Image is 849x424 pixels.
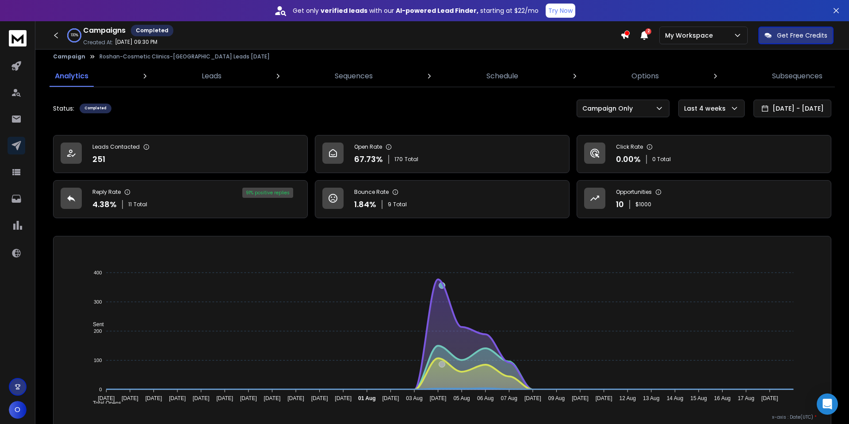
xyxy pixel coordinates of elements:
div: Completed [80,104,111,113]
p: Sequences [335,71,373,81]
tspan: [DATE] [240,395,257,401]
p: Campaign Only [582,104,636,113]
p: Get only with our starting at $22/mo [293,6,539,15]
tspan: [DATE] [193,395,210,401]
span: Total [405,156,418,163]
tspan: 03 Aug [406,395,423,401]
button: Get Free Credits [758,27,834,44]
button: O [9,401,27,419]
p: Last 4 weeks [684,104,729,113]
p: Subsequences [772,71,822,81]
p: 100 % [71,33,78,38]
tspan: 400 [94,270,102,275]
p: 251 [92,153,105,166]
span: Total [134,201,147,208]
span: 170 [394,156,403,163]
tspan: 15 Aug [691,395,707,401]
tspan: [DATE] [169,395,186,401]
p: Created At: [83,39,113,46]
tspan: [DATE] [98,395,115,401]
span: Total [393,201,407,208]
tspan: [DATE] [524,395,541,401]
tspan: 0 [99,387,102,392]
tspan: 09 Aug [548,395,565,401]
p: Status: [53,104,74,113]
a: Options [626,66,664,87]
p: [DATE] 09:30 PM [115,39,157,46]
p: Schedule [486,71,518,81]
div: 91 % positive replies [242,188,293,198]
p: Reply Rate [92,189,121,196]
div: Completed [131,25,173,36]
a: Leads Contacted251 [53,135,308,173]
p: 4.38 % [92,198,117,211]
tspan: [DATE] [311,395,328,401]
tspan: [DATE] [122,395,138,401]
tspan: 13 Aug [643,395,659,401]
p: Click Rate [616,143,643,150]
a: Reply Rate4.38%11Total91% positive replies [53,180,308,218]
div: Open Intercom Messenger [817,393,838,415]
strong: verified leads [321,6,367,15]
tspan: 06 Aug [477,395,493,401]
tspan: [DATE] [430,395,447,401]
tspan: 07 Aug [501,395,517,401]
a: Analytics [50,66,94,87]
a: Bounce Rate1.84%9Total [315,180,570,218]
span: Total Opens [86,400,121,406]
tspan: [DATE] [335,395,352,401]
a: Click Rate0.00%0 Total [577,135,831,173]
span: Sent [86,321,104,328]
a: Open Rate67.73%170Total [315,135,570,173]
span: 11 [128,201,132,208]
tspan: 12 Aug [620,395,636,401]
button: Try Now [546,4,575,18]
p: 67.73 % [354,153,383,166]
img: logo [9,30,27,46]
p: x-axis : Date(UTC) [68,414,817,420]
span: 9 [388,201,391,208]
p: Leads [202,71,222,81]
p: 1.84 % [354,198,376,211]
tspan: [DATE] [761,395,778,401]
button: [DATE] - [DATE] [753,100,831,117]
p: Open Rate [354,143,382,150]
tspan: 16 Aug [714,395,730,401]
strong: AI-powered Lead Finder, [396,6,478,15]
tspan: [DATE] [572,395,589,401]
tspan: 200 [94,328,102,334]
span: 2 [645,28,651,35]
a: Subsequences [767,66,828,87]
p: 0 Total [652,156,671,163]
p: 10 [616,198,624,211]
a: Sequences [329,66,378,87]
tspan: 01 Aug [358,395,376,401]
tspan: [DATE] [596,395,612,401]
button: Campaign [53,53,85,60]
p: Try Now [548,6,573,15]
tspan: [DATE] [217,395,233,401]
tspan: 100 [94,358,102,363]
h1: Campaigns [83,25,126,36]
tspan: [DATE] [382,395,399,401]
p: 0.00 % [616,153,641,166]
a: Schedule [481,66,524,87]
p: My Workspace [665,31,716,40]
p: Opportunities [616,189,652,196]
a: Leads [196,66,227,87]
p: Bounce Rate [354,189,389,196]
p: Analytics [55,71,88,81]
tspan: 05 Aug [454,395,470,401]
tspan: 14 Aug [667,395,683,401]
tspan: 300 [94,299,102,305]
p: $ 1000 [635,201,651,208]
p: Get Free Credits [777,31,827,40]
tspan: [DATE] [264,395,281,401]
tspan: 17 Aug [738,395,754,401]
a: Opportunities10$1000 [577,180,831,218]
p: Leads Contacted [92,143,140,150]
p: Options [631,71,659,81]
p: Roshan-Cosmetic Clinics-[GEOGRAPHIC_DATA] Leads [DATE] [99,53,270,60]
